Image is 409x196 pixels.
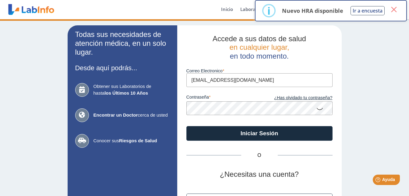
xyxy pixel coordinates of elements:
span: en todo momento. [230,52,289,60]
iframe: Help widget launcher [355,172,402,189]
p: Nuevo HRA disponible [282,7,343,14]
button: Close this dialog [388,4,399,15]
a: ¿Has olvidado tu contraseña? [259,95,333,101]
span: O [241,152,278,159]
span: cerca de usted [93,112,170,119]
button: Ir a encuesta [351,6,385,15]
span: Obtener sus Laboratorios de hasta [93,83,170,97]
span: en cualquier lugar, [229,43,289,51]
b: Riesgos de Salud [119,138,157,143]
span: Conocer sus [93,137,170,144]
div: i [267,5,270,16]
label: contraseña [186,95,259,101]
h3: Desde aquí podrás... [75,64,170,72]
button: Iniciar Sesión [186,126,333,141]
label: Correo Electronico [186,68,333,73]
span: Accede a sus datos de salud [213,34,306,43]
b: los Últimos 10 Años [104,90,148,96]
h2: Todas sus necesidades de atención médica, en un solo lugar. [75,30,170,56]
h2: ¿Necesitas una cuenta? [186,170,333,179]
b: Encontrar un Doctor [93,112,138,118]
